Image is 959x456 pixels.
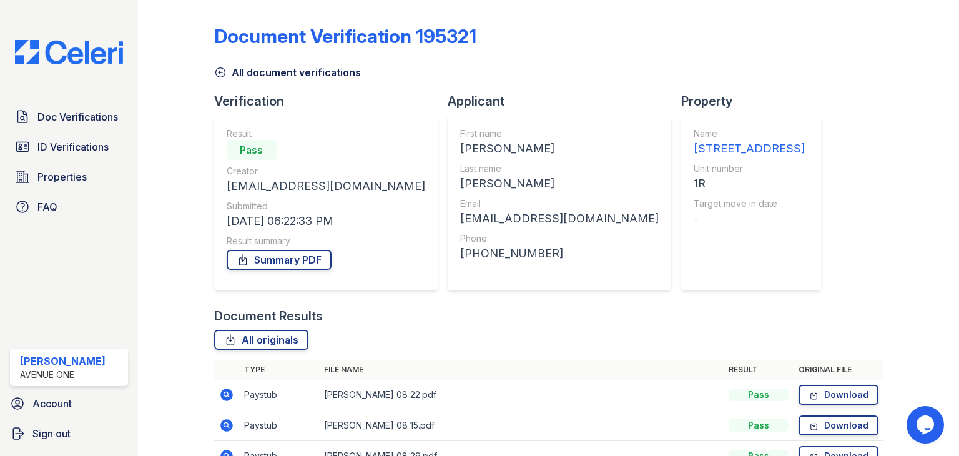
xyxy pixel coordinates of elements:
[319,360,724,380] th: File name
[227,177,425,195] div: [EMAIL_ADDRESS][DOMAIN_NAME]
[214,307,323,325] div: Document Results
[460,197,659,210] div: Email
[319,410,724,441] td: [PERSON_NAME] 08 15.pdf
[460,127,659,140] div: First name
[227,165,425,177] div: Creator
[694,162,805,175] div: Unit number
[239,410,319,441] td: Paystub
[460,232,659,245] div: Phone
[460,210,659,227] div: [EMAIL_ADDRESS][DOMAIN_NAME]
[319,380,724,410] td: [PERSON_NAME] 08 22.pdf
[681,92,831,110] div: Property
[239,360,319,380] th: Type
[214,65,361,80] a: All document verifications
[20,369,106,381] div: Avenue One
[214,330,308,350] a: All originals
[37,139,109,154] span: ID Verifications
[227,235,425,247] div: Result summary
[32,396,72,411] span: Account
[227,127,425,140] div: Result
[10,134,128,159] a: ID Verifications
[32,426,71,441] span: Sign out
[5,40,133,64] img: CE_Logo_Blue-a8612792a0a2168367f1c8372b55b34899dd931a85d93a1a3d3e32e68fde9ad4.png
[37,169,87,184] span: Properties
[227,250,332,270] a: Summary PDF
[794,360,883,380] th: Original file
[10,164,128,189] a: Properties
[214,25,476,47] div: Document Verification 195321
[239,380,319,410] td: Paystub
[37,109,118,124] span: Doc Verifications
[694,127,805,157] a: Name [STREET_ADDRESS]
[799,385,878,405] a: Download
[10,104,128,129] a: Doc Verifications
[799,415,878,435] a: Download
[20,354,106,369] div: [PERSON_NAME]
[729,419,789,432] div: Pass
[5,391,133,416] a: Account
[694,210,805,227] div: -
[448,92,681,110] div: Applicant
[227,140,277,160] div: Pass
[10,194,128,219] a: FAQ
[724,360,794,380] th: Result
[694,127,805,140] div: Name
[214,92,448,110] div: Verification
[460,162,659,175] div: Last name
[227,212,425,230] div: [DATE] 06:22:33 PM
[460,140,659,157] div: [PERSON_NAME]
[907,406,947,444] iframe: chat widget
[227,200,425,212] div: Submitted
[5,421,133,446] a: Sign out
[694,175,805,192] div: 1R
[460,245,659,262] div: [PHONE_NUMBER]
[460,175,659,192] div: [PERSON_NAME]
[694,197,805,210] div: Target move in date
[729,389,789,401] div: Pass
[694,140,805,157] div: [STREET_ADDRESS]
[37,199,57,214] span: FAQ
